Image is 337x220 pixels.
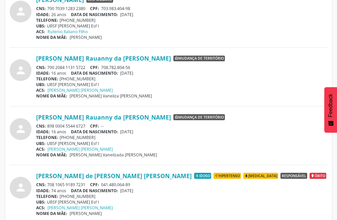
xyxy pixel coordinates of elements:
div: [PHONE_NUMBER] [36,135,327,140]
span: 703.983.404-98 [101,6,130,11]
span: DATA DE NASCIMENTO: [71,70,118,76]
i: person [15,181,27,194]
span: [DATE] [120,188,133,194]
span: TELEFONE: [36,76,58,82]
div: 700 7039 1283 2380 [36,6,327,11]
div: [PHONE_NUMBER] [36,76,327,82]
button: Feedback - Mostrar pesquisa [324,87,337,133]
span: TELEFONE: [36,135,58,140]
span: [PERSON_NAME] Vaneilza [PERSON_NAME] [70,93,152,99]
span: CPF: [90,123,99,129]
span: [DATE] [120,12,133,17]
span: Mudança de território [173,114,225,120]
a: [PERSON_NAME] de [PERSON_NAME] [PERSON_NAME] [36,172,192,179]
span: TELEFONE: [36,194,58,199]
a: [PERSON_NAME] [PERSON_NAME] [48,87,113,93]
div: 898 0004 5544 6727 [36,123,327,129]
span: Idoso [194,173,211,179]
a: [PERSON_NAME] Rauanny da [PERSON_NAME] [36,114,171,121]
span: Feedback [328,94,334,117]
a: Rutenio Italiano Filho [48,29,88,34]
div: 16 anos [36,129,327,135]
span: NOME DA MÃE: [36,34,67,40]
span: ACS: [36,29,45,34]
span: CPF: [90,6,99,11]
span: NOME DA MÃE: [36,211,67,216]
a: [PERSON_NAME] Rauanny da [PERSON_NAME] [36,55,171,62]
span: [PERSON_NAME] Vaneilzada [PERSON_NAME] [70,152,157,158]
i: person [15,123,27,135]
div: UBSF [PERSON_NAME] Esf I [36,199,327,205]
span: [MEDICAL_DATA] [243,173,278,179]
span: ACS: [36,146,45,152]
span: [DATE] [120,70,133,76]
div: UBSF [PERSON_NAME] Esf I [36,23,327,29]
div: 74 anos [36,188,327,194]
span: CNS: [36,6,46,11]
span: DATA DE NASCIMENTO: [71,129,118,135]
span: Óbito [310,173,326,179]
i: person [15,5,27,17]
span: DATA DE NASCIMENTO: [71,188,118,194]
span: TELEFONE: [36,17,58,23]
div: 700 2084 1131 5722 [36,65,327,70]
span: ACS: [36,87,45,93]
span: IDADE: [36,188,50,194]
div: 16 anos [36,70,327,76]
span: Hipertenso [214,173,241,179]
span: 041.480.064-89 [101,182,130,188]
span: DATA DE NASCIMENTO: [71,12,118,17]
div: [PHONE_NUMBER] [36,17,327,23]
div: 708 1065 9189 7231 [36,182,327,188]
span: CPF: [90,65,99,70]
span: UBS: [36,141,46,146]
span: NOME DA MÃE: [36,93,67,99]
span: Mudança de território [173,56,225,62]
span: CNS: [36,123,46,129]
span: CNS: [36,182,46,188]
span: [PERSON_NAME] [70,211,102,216]
span: ACS: [36,205,45,211]
span: CNS: [36,65,46,70]
span: CPF: [90,182,99,188]
span: UBS: [36,82,46,87]
span: IDADE: [36,129,50,135]
span: 708.782.804-56 [101,65,130,70]
span: IDADE: [36,12,50,17]
i: person [15,64,27,76]
span: Responsável [280,173,307,179]
span: UBS: [36,199,46,205]
span: -- [101,123,104,129]
div: 26 anos [36,12,327,17]
div: UBSF [PERSON_NAME] Esf I [36,141,327,146]
span: NOME DA MÃE: [36,152,67,158]
span: UBS: [36,23,46,29]
a: [PERSON_NAME] [PERSON_NAME] [48,146,113,152]
span: IDADE: [36,70,50,76]
div: UBSF [PERSON_NAME] Esf I [36,82,327,87]
div: [PHONE_NUMBER] [36,194,327,199]
a: [PERSON_NAME] [PERSON_NAME] [48,205,113,211]
span: [PERSON_NAME] [70,34,102,40]
span: [DATE] [120,129,133,135]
